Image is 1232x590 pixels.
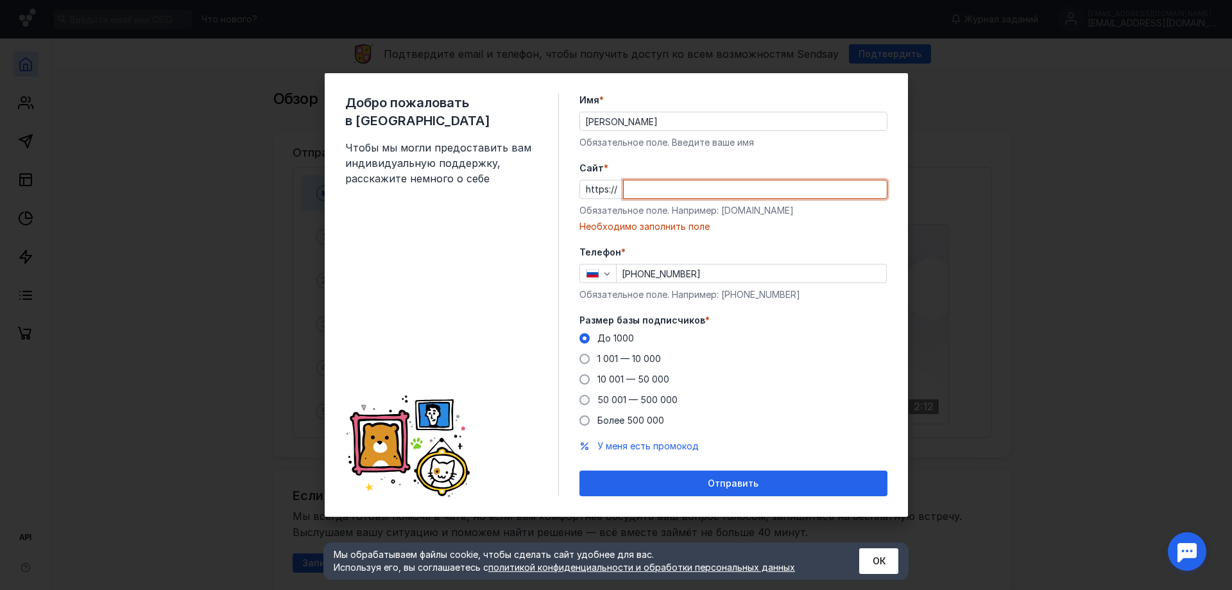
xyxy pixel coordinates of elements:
[859,548,898,574] button: ОК
[345,94,538,130] span: Добро пожаловать в [GEOGRAPHIC_DATA]
[488,562,795,573] a: политикой конфиденциальности и обработки персональных данных
[708,478,758,489] span: Отправить
[579,94,599,107] span: Имя
[597,415,664,426] span: Более 500 000
[597,394,678,405] span: 50 001 — 500 000
[597,353,661,364] span: 1 001 — 10 000
[579,246,621,259] span: Телефон
[597,333,634,343] span: До 1000
[334,548,828,574] div: Мы обрабатываем файлы cookie, чтобы сделать сайт удобнее для вас. Используя его, вы соглашаетесь c
[345,140,538,186] span: Чтобы мы могли предоставить вам индивидуальную поддержку, расскажите немного о себе
[597,440,699,453] button: У меня есть промокод
[579,471,887,496] button: Отправить
[597,440,699,451] span: У меня есть промокод
[579,162,604,175] span: Cайт
[597,374,669,385] span: 10 001 — 50 000
[579,204,887,217] div: Обязательное поле. Например: [DOMAIN_NAME]
[579,314,705,327] span: Размер базы подписчиков
[579,220,887,233] div: Необходимо заполнить поле
[579,136,887,149] div: Обязательное поле. Введите ваше имя
[579,288,887,301] div: Обязательное поле. Например: [PHONE_NUMBER]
